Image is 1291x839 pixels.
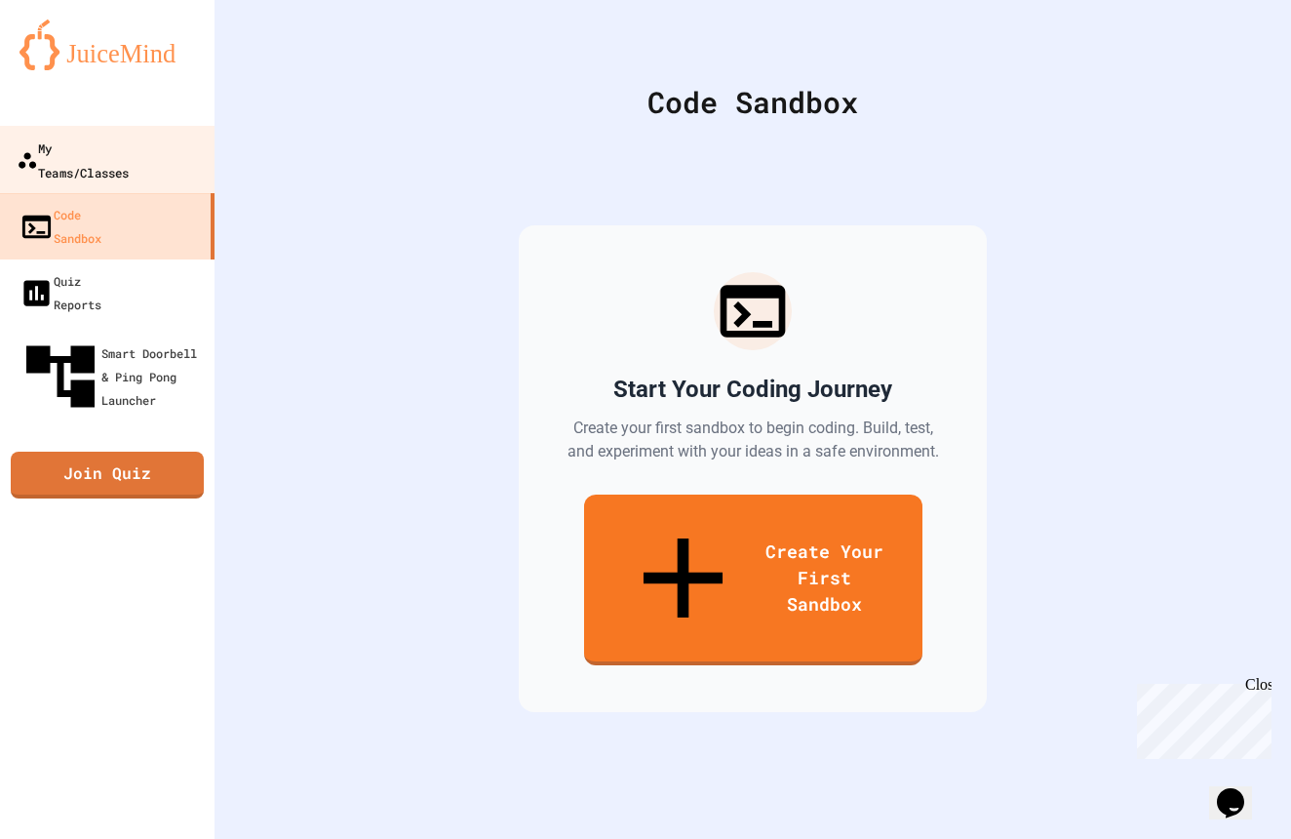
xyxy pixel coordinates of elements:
[20,336,207,418] div: Smart Doorbell & Ping Pong Launcher
[8,8,135,124] div: Chat with us now!Close
[20,269,101,316] div: Quiz Reports
[20,20,195,70] img: logo-orange.svg
[584,495,922,665] a: Create Your First Sandbox
[263,80,1242,124] div: Code Sandbox
[613,374,892,405] h2: Start Your Coding Journey
[20,203,101,250] div: Code Sandbox
[17,136,129,183] div: My Teams/Classes
[1129,676,1271,759] iframe: chat widget
[1209,761,1271,819] iframe: chat widget
[11,452,204,499] a: Join Quiz
[566,417,940,463] p: Create your first sandbox to begin coding. Build, test, and experiment with your ideas in a safe ...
